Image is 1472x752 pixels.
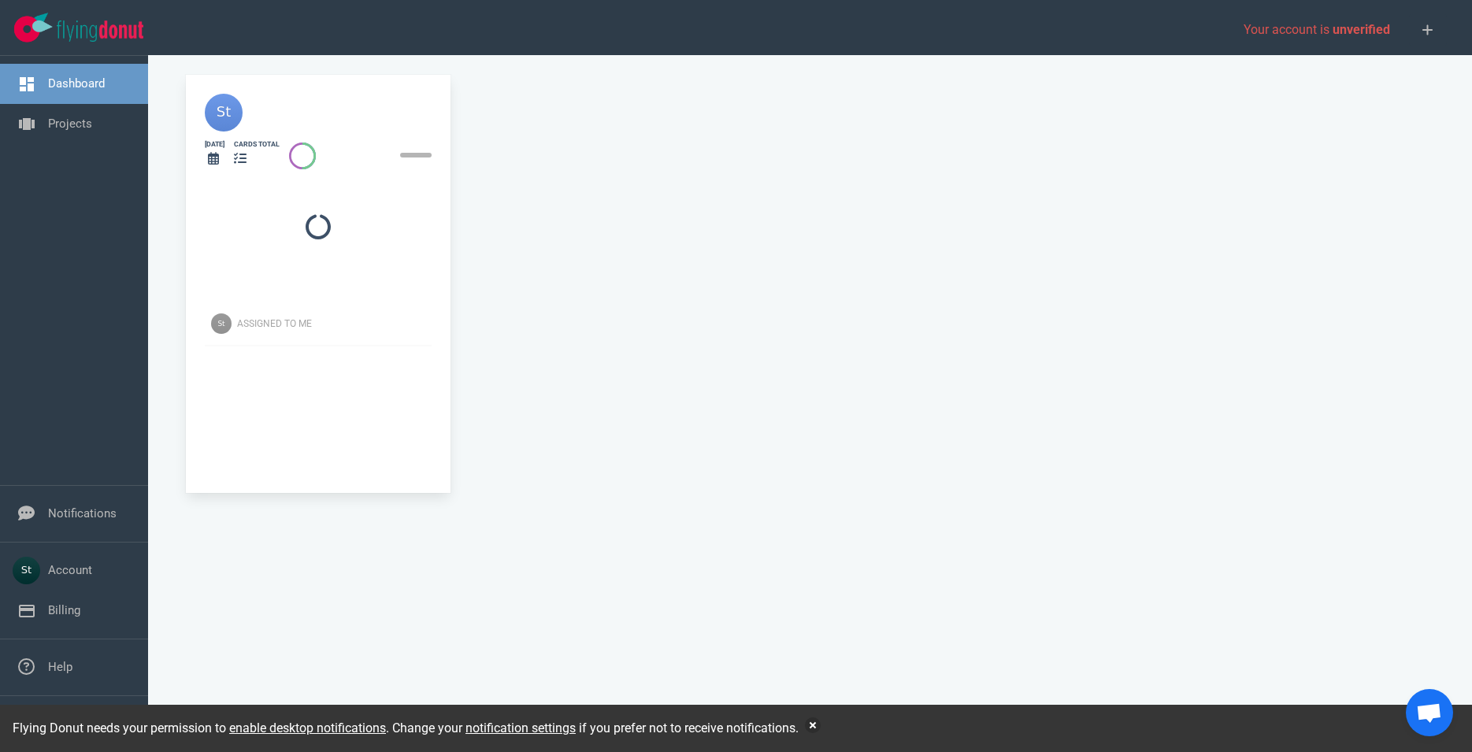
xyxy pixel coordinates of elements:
[205,94,243,132] img: 40
[234,139,280,150] div: cards total
[48,603,80,617] a: Billing
[205,139,224,150] div: [DATE]
[386,721,799,735] span: . Change your if you prefer not to receive notifications.
[1406,689,1453,736] div: Open chat
[48,117,92,131] a: Projects
[211,313,232,334] img: Avatar
[1333,22,1390,37] span: unverified
[229,721,386,735] a: enable desktop notifications
[48,506,117,520] a: Notifications
[237,317,441,331] div: Assigned To Me
[48,76,105,91] a: Dashboard
[1244,22,1390,37] span: Your account is
[48,660,72,674] a: Help
[57,20,143,42] img: Flying Donut text logo
[13,721,386,735] span: Flying Donut needs your permission to
[48,563,92,577] a: Account
[465,721,576,735] a: notification settings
